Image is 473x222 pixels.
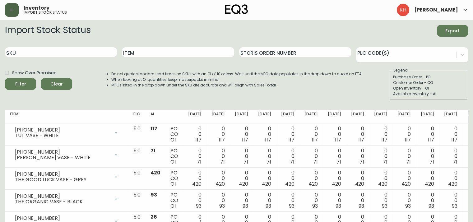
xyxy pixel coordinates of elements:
div: [PHONE_NUMBER]THE GOOD LUCK VASE - GREY [10,170,123,184]
span: 420 [151,169,160,176]
td: 5.0 [128,146,146,168]
span: 420 [355,180,364,187]
span: 117 [288,136,294,143]
button: Filter [5,78,36,90]
div: PO CO [170,148,178,165]
button: Clear [41,78,72,90]
div: 0 0 [304,126,318,143]
div: 0 0 [328,170,341,187]
span: 420 [401,180,411,187]
span: 93 [219,202,225,210]
legend: Legend [393,67,408,73]
div: 0 0 [235,148,248,165]
span: 71 [383,158,387,165]
div: PO CO [170,170,178,187]
td: 5.0 [128,168,146,190]
div: TUT VASE - WHITE [15,133,110,138]
span: Clear [46,80,67,88]
span: 117 [451,136,457,143]
span: 420 [378,180,387,187]
th: [DATE] [416,110,439,123]
th: PLC [128,110,146,123]
div: 0 0 [328,126,341,143]
div: 0 0 [281,192,294,209]
div: 0 0 [374,192,387,209]
div: 0 0 [258,170,271,187]
div: 0 0 [397,170,411,187]
span: 71 [406,158,411,165]
span: 93 [266,202,271,210]
div: [PHONE_NUMBER] [15,193,110,199]
span: 26 [151,213,157,220]
span: OI [170,136,176,143]
th: [DATE] [323,110,346,123]
span: 420 [239,180,248,187]
div: 0 0 [281,148,294,165]
span: 71 [429,158,434,165]
div: 0 0 [351,148,364,165]
li: Do not quote standard lead times on SKUs with an OI of 10 or less. Wait until the MFG date popula... [111,71,363,77]
div: 0 0 [397,126,411,143]
span: 71 [336,158,341,165]
div: [PERSON_NAME] VASE - WHITE [15,155,110,160]
span: 117 [405,136,411,143]
span: 71 [452,158,457,165]
span: 117 [428,136,434,143]
div: 0 0 [258,148,271,165]
th: AI [146,110,165,123]
div: 0 0 [421,126,434,143]
button: Export [437,25,468,37]
div: 0 0 [351,170,364,187]
div: 0 0 [188,126,202,143]
th: [DATE] [206,110,230,123]
span: 93 [452,202,457,210]
div: Open Inventory - OI [393,86,464,91]
span: 420 [285,180,294,187]
div: Available Inventory - AI [393,91,464,97]
span: 93 [336,202,341,210]
span: 117 [219,136,225,143]
div: 0 0 [328,192,341,209]
div: 0 0 [188,148,202,165]
div: 0 0 [281,126,294,143]
div: [PHONE_NUMBER]THE ORGANIC VASE - BLACK [10,192,123,206]
span: 71 [151,147,155,154]
td: 5.0 [128,123,146,146]
div: 0 0 [281,170,294,187]
div: Purchase Order - PO [393,74,464,80]
img: 5c65872b6aec8321f9f614f508141662 [397,4,409,16]
div: 0 0 [235,192,248,209]
span: 93 [196,202,202,210]
span: 117 [312,136,318,143]
span: OI [170,180,176,187]
span: 420 [192,180,202,187]
span: 93 [312,202,318,210]
span: 117 [265,136,271,143]
td: 5.0 [128,190,146,212]
div: 0 0 [444,170,457,187]
div: 0 0 [211,148,225,165]
div: [PHONE_NUMBER] [15,127,110,133]
span: 93 [382,202,387,210]
div: 0 0 [211,170,225,187]
span: Export [442,27,463,35]
div: 0 0 [211,126,225,143]
div: 0 0 [374,148,387,165]
span: 420 [332,180,341,187]
th: [DATE] [369,110,392,123]
li: When looking at OI quantities, keep masterpacks in mind. [111,77,363,82]
img: logo [225,4,248,14]
th: [DATE] [183,110,206,123]
div: 0 0 [444,126,457,143]
div: Filter [15,80,26,88]
span: 71 [267,158,271,165]
div: [PHONE_NUMBER][PERSON_NAME] VASE - WHITE [10,148,123,162]
div: 0 0 [188,192,202,209]
div: 0 0 [304,148,318,165]
span: [PERSON_NAME] [414,7,458,12]
span: 420 [262,180,271,187]
span: Inventory [24,6,49,11]
span: OI [170,158,176,165]
span: Show Over Promised [12,70,57,76]
div: 0 0 [421,192,434,209]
